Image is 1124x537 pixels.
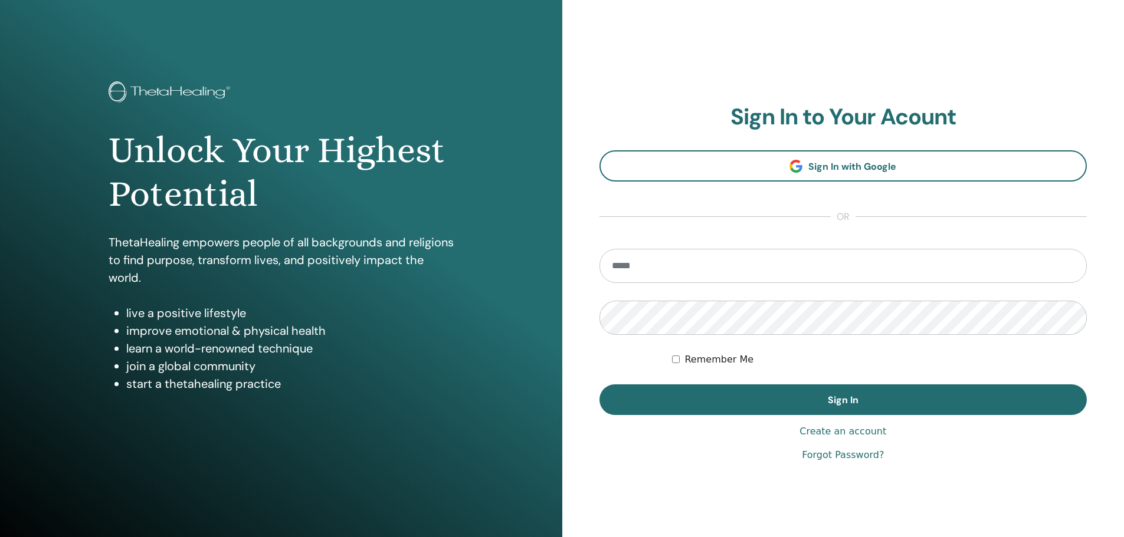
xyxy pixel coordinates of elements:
li: learn a world-renowned technique [126,340,454,357]
li: live a positive lifestyle [126,304,454,322]
li: start a thetahealing practice [126,375,454,393]
span: Sign In [828,394,858,406]
a: Forgot Password? [802,448,884,462]
span: or [831,210,856,224]
a: Sign In with Google [599,150,1087,182]
span: Sign In with Google [808,160,896,173]
h2: Sign In to Your Acount [599,104,1087,131]
h1: Unlock Your Highest Potential [109,129,454,216]
li: improve emotional & physical health [126,322,454,340]
div: Keep me authenticated indefinitely or until I manually logout [672,352,1087,367]
a: Create an account [799,424,886,439]
button: Sign In [599,384,1087,415]
p: ThetaHealing empowers people of all backgrounds and religions to find purpose, transform lives, a... [109,233,454,286]
label: Remember Me [684,352,753,367]
li: join a global community [126,357,454,375]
